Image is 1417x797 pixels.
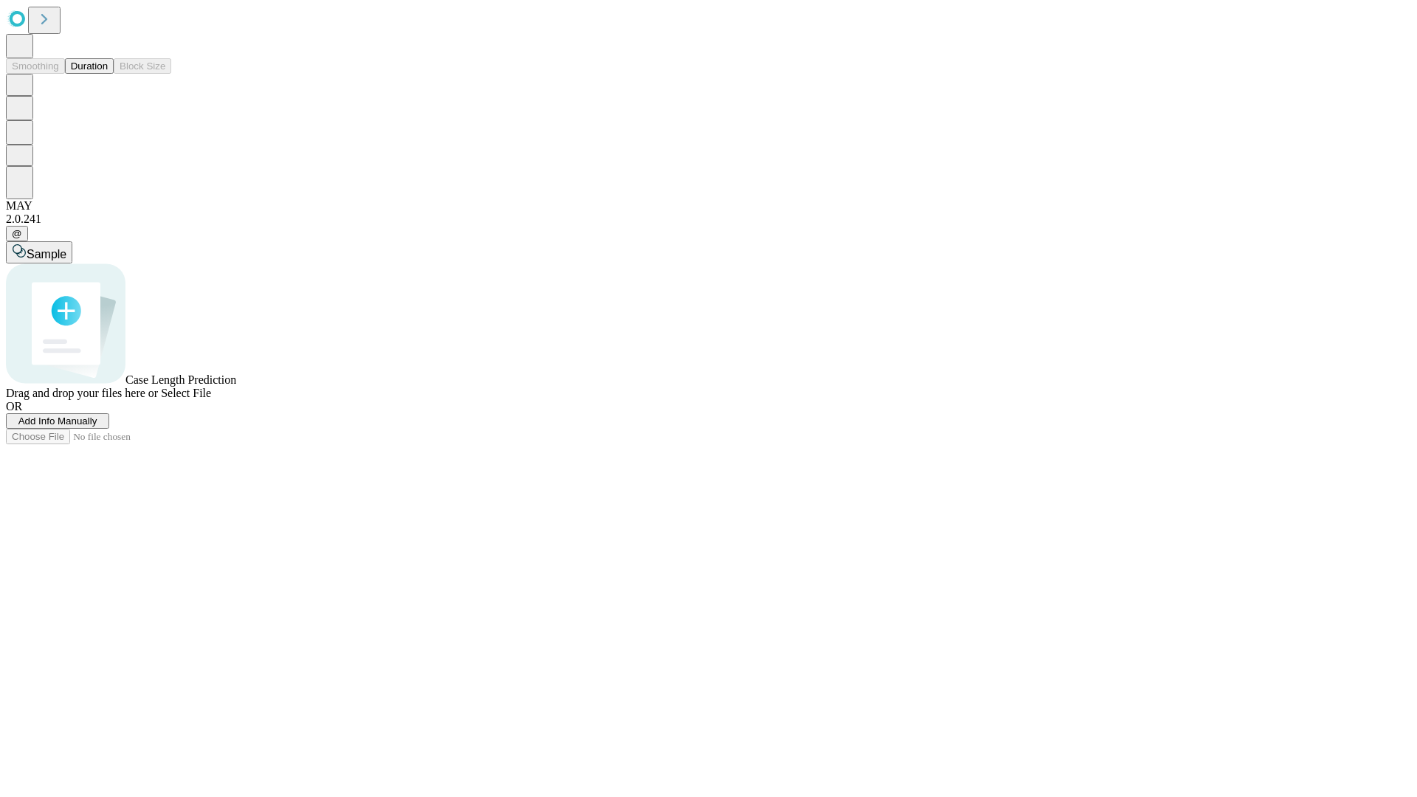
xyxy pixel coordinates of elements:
[6,241,72,263] button: Sample
[114,58,171,74] button: Block Size
[161,387,211,399] span: Select File
[6,199,1411,213] div: MAY
[6,387,158,399] span: Drag and drop your files here or
[125,373,236,386] span: Case Length Prediction
[27,248,66,261] span: Sample
[6,226,28,241] button: @
[6,400,22,413] span: OR
[12,228,22,239] span: @
[6,58,65,74] button: Smoothing
[18,415,97,427] span: Add Info Manually
[6,213,1411,226] div: 2.0.241
[6,413,109,429] button: Add Info Manually
[65,58,114,74] button: Duration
